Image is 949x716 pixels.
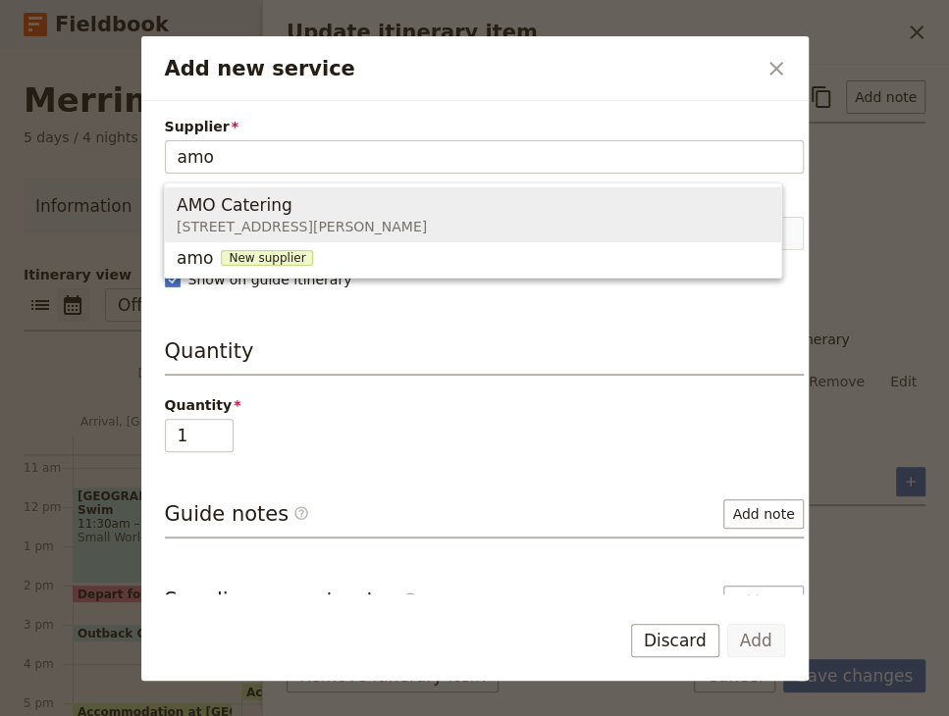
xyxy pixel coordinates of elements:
[727,624,785,657] button: Add
[165,54,756,83] h2: Add new service
[165,395,804,415] span: Quantity
[221,250,313,266] span: New supplier
[177,193,292,217] span: AMO Catering
[723,499,803,529] button: Add note
[165,419,234,452] input: Quantity
[165,499,310,529] h3: Guide notes
[402,591,418,607] span: ​
[177,246,213,270] span: amo
[165,336,804,376] h3: Quantity
[165,117,804,136] span: Supplier
[177,217,427,236] span: [STREET_ADDRESS][PERSON_NAME]
[723,586,803,615] button: Add note
[760,52,793,85] button: Close dialog
[293,505,309,529] span: ​
[293,505,309,521] span: ​
[188,270,352,289] span: Show on guide itinerary
[165,187,781,242] button: AMO Catering[STREET_ADDRESS][PERSON_NAME]
[402,591,418,615] span: ​
[165,586,419,615] h3: Supplier request notes
[631,624,719,657] button: Discard
[165,242,781,274] button: amo New supplier
[178,145,791,169] input: Supplier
